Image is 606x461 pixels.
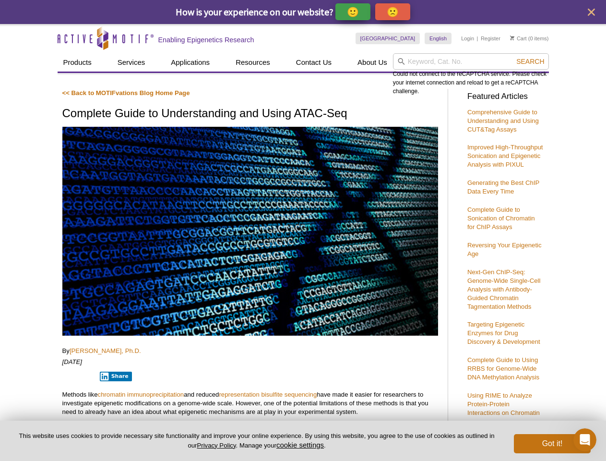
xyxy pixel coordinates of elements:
[477,33,478,44] li: |
[347,6,359,18] p: 🙂
[585,6,597,18] button: close
[100,372,132,381] button: Share
[290,53,337,72] a: Contact Us
[98,391,184,398] a: chromatin immunoprecipitation
[62,390,438,416] p: Methods like and reduced have made it easier for researchers to investigate epigenetic modificati...
[62,127,438,336] img: ATAC-Seq
[352,53,393,72] a: About Us
[176,6,333,18] span: How is your experience on our website?
[15,432,498,450] p: This website uses cookies to provide necessary site functionality and improve your online experie...
[70,347,141,354] a: [PERSON_NAME], Ph.D.
[467,144,543,168] a: Improved High-Throughput Sonication and Epigenetic Analysis with PIXUL
[393,53,549,96] div: Could not connect to the reCAPTCHA service. Please check your internet connection and reload to g...
[467,179,539,195] a: Generating the Best ChIP Data Every Time
[513,57,547,66] button: Search
[467,356,539,381] a: Complete Guide to Using RRBS for Genome-Wide DNA Methylation Analysis
[467,242,542,257] a: Reversing Your Epigenetic Age
[467,93,544,101] h3: Featured Articles
[467,321,540,345] a: Targeting Epigenetic Enzymes for Drug Discovery & Development
[510,36,514,40] img: Your Cart
[481,35,500,42] a: Register
[62,358,83,365] em: [DATE]
[510,35,527,42] a: Cart
[516,58,544,65] span: Search
[230,53,276,72] a: Resources
[62,89,190,97] a: << Back to MOTIFvations Blog Home Page
[276,441,324,449] button: cookie settings
[219,391,317,398] a: representation bisulfite sequencing
[58,53,97,72] a: Products
[165,53,215,72] a: Applications
[112,53,151,72] a: Services
[62,107,438,121] h1: Complete Guide to Understanding and Using ATAC-Seq
[356,33,420,44] a: [GEOGRAPHIC_DATA]
[467,392,540,416] a: Using RIME to Analyze Protein-Protein Interactions on Chromatin
[467,109,539,133] a: Comprehensive Guide to Understanding and Using CUT&Tag Assays
[510,33,549,44] li: (0 items)
[158,36,254,44] h2: Enabling Epigenetics Research
[461,35,474,42] a: Login
[514,434,591,453] button: Got it!
[425,33,452,44] a: English
[467,206,535,230] a: Complete Guide to Sonication of Chromatin for ChIP Assays
[62,347,438,355] p: By
[573,428,596,451] iframe: Intercom live chat
[197,442,236,449] a: Privacy Policy
[387,6,399,18] p: 🙁
[393,53,549,70] input: Keyword, Cat. No.
[62,371,94,381] iframe: X Post Button
[467,268,540,310] a: Next-Gen ChIP-Seq: Genome-Wide Single-Cell Analysis with Antibody-Guided Chromatin Tagmentation M...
